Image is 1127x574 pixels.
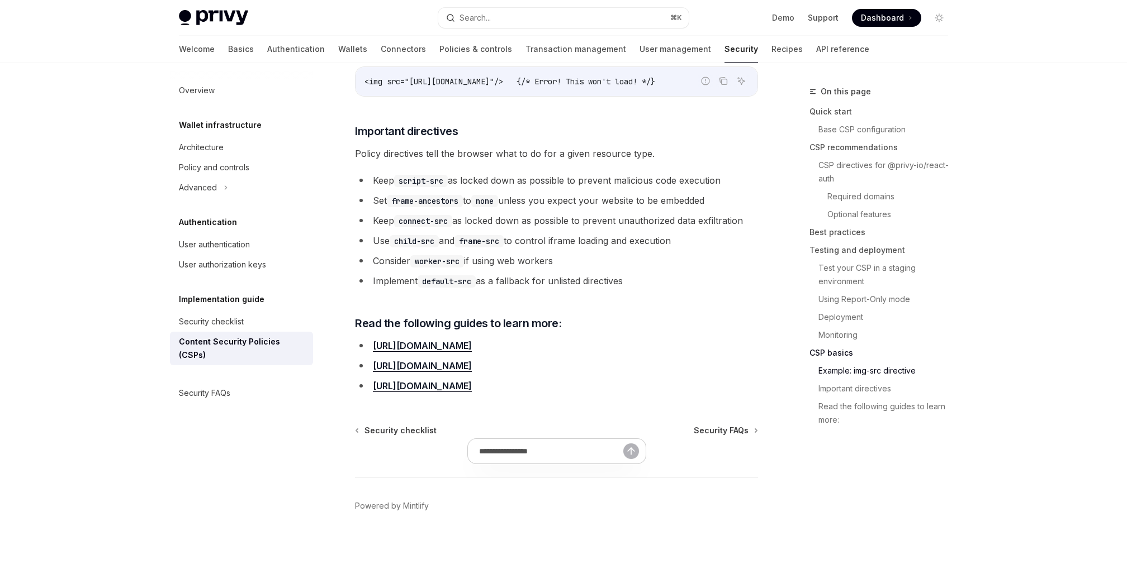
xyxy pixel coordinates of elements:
[179,216,237,229] h5: Authentication
[355,500,429,511] a: Powered by Mintlify
[818,308,957,326] a: Deployment
[267,36,325,63] a: Authentication
[698,74,713,88] button: Report incorrect code
[355,213,758,228] li: Keep as locked down as possible to prevent unauthorized data exfiltration
[355,123,458,139] span: Important directives
[394,175,448,187] code: script-src
[818,326,957,344] a: Monitoring
[355,146,758,161] span: Policy directives tell the browser what to do for a given resource type.
[179,84,215,97] div: Overview
[525,36,626,63] a: Transaction management
[170,255,313,275] a: User authorization keys
[818,121,957,138] a: Base CSP configuration
[355,273,758,289] li: Implement as a fallback for unlisted directives
[724,36,758,63] a: Security
[809,241,957,259] a: Testing and deployment
[170,383,313,403] a: Security FAQs
[387,195,463,207] code: frame-ancestors
[179,181,217,194] div: Advanced
[623,443,639,459] button: Send message
[179,141,224,154] div: Architecture
[373,380,472,392] a: [URL][DOMAIN_NAME]
[670,13,682,22] span: ⌘ K
[179,335,306,362] div: Content Security Policies (CSPs)
[816,36,869,63] a: API reference
[179,161,249,174] div: Policy and controls
[381,36,426,63] a: Connectors
[454,235,504,247] code: frame-src
[809,223,957,241] a: Best practices
[471,195,498,207] code: none
[355,193,758,208] li: Set to unless you expect your website to be embedded
[364,76,655,87] span: <img src="[URL][DOMAIN_NAME]"/> {/* Error! This won't load! */}
[338,36,367,63] a: Wallets
[694,425,757,436] a: Security FAQs
[170,235,313,255] a: User authentication
[827,188,957,205] a: Required domains
[170,80,313,101] a: Overview
[809,138,957,156] a: CSP recommendations
[771,36,803,63] a: Recipes
[410,255,464,267] code: worker-src
[179,386,230,400] div: Security FAQs
[228,36,254,63] a: Basics
[364,425,437,436] span: Security checklist
[818,259,957,290] a: Test your CSP in a staging environment
[438,8,689,28] button: Search...⌘K
[827,205,957,223] a: Optional features
[170,157,313,178] a: Policy and controls
[179,258,266,271] div: User authorization keys
[818,398,957,429] a: Read the following guides to learn more:
[418,275,476,288] code: default-src
[818,290,957,308] a: Using Report-Only mode
[170,137,313,157] a: Architecture
[460,11,491,25] div: Search...
[355,315,561,331] span: Read the following guides to learn more:
[179,315,244,328] div: Security checklist
[809,103,957,121] a: Quick start
[930,9,948,27] button: Toggle dark mode
[818,156,957,188] a: CSP directives for @privy-io/react-auth
[179,36,215,63] a: Welcome
[170,332,313,365] a: Content Security Policies (CSPs)
[694,425,749,436] span: Security FAQs
[640,36,711,63] a: User management
[821,85,871,98] span: On this page
[852,9,921,27] a: Dashboard
[861,12,904,23] span: Dashboard
[809,344,957,362] a: CSP basics
[818,362,957,380] a: Example: img-src directive
[355,233,758,248] li: Use and to control iframe loading and execution
[373,340,472,352] a: [URL][DOMAIN_NAME]
[179,293,264,306] h5: Implementation guide
[772,12,794,23] a: Demo
[356,425,437,436] a: Security checklist
[734,74,749,88] button: Ask AI
[179,118,262,132] h5: Wallet infrastructure
[373,360,472,372] a: [URL][DOMAIN_NAME]
[394,215,452,227] code: connect-src
[818,380,957,398] a: Important directives
[716,74,731,88] button: Copy the contents from the code block
[808,12,839,23] a: Support
[355,253,758,269] li: Consider if using web workers
[355,173,758,188] li: Keep as locked down as possible to prevent malicious code execution
[179,10,248,26] img: light logo
[439,36,512,63] a: Policies & controls
[179,238,250,251] div: User authentication
[390,235,439,247] code: child-src
[170,312,313,332] a: Security checklist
